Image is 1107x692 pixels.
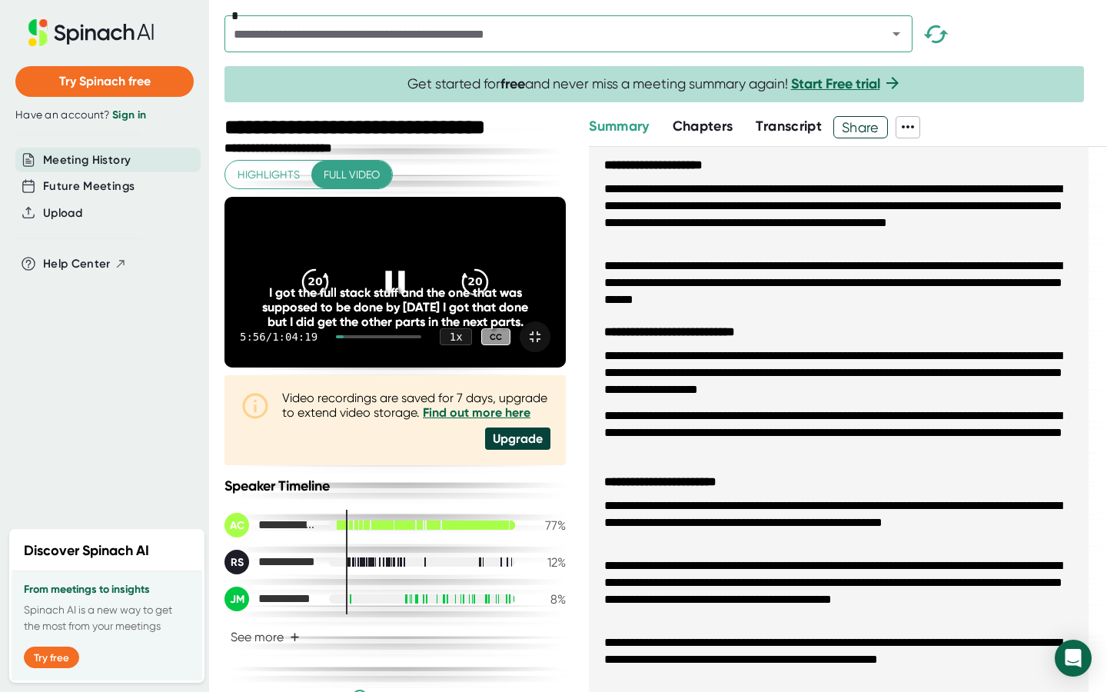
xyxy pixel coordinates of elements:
b: free [500,75,525,92]
button: Try Spinach free [15,66,194,97]
div: CC [481,328,510,346]
span: Chapters [673,118,733,135]
div: Speaker Timeline [224,477,566,494]
div: Have an account? [15,108,194,122]
button: Future Meetings [43,178,135,195]
button: Chapters [673,116,733,137]
button: Try free [24,647,79,668]
div: 1 x [440,328,472,345]
div: 12 % [527,555,566,570]
a: Start Free trial [791,75,880,92]
button: Transcript [756,116,822,137]
div: JM [224,587,249,611]
span: Highlights [238,165,300,185]
button: Upload [43,205,82,222]
span: Help Center [43,255,111,273]
div: 77 % [527,518,566,533]
div: I got the full stack stuff and the one that was supposed to be done by [DATE] I got that done but... [258,285,531,329]
button: Meeting History [43,151,131,169]
span: Full video [324,165,380,185]
div: RS [224,550,249,574]
div: Video recordings are saved for 7 days, upgrade to extend video storage. [282,391,550,420]
button: Open [886,23,907,45]
h3: From meetings to insights [24,584,190,596]
button: See more+ [224,624,306,650]
div: Ritik Sarraf [224,550,317,574]
div: 5:56 / 1:04:19 [240,331,317,343]
span: + [290,631,300,644]
span: Get started for and never miss a meeting summary again! [407,75,902,93]
a: Find out more here [423,405,530,420]
span: Transcript [756,118,822,135]
div: AC [224,513,249,537]
button: Highlights [225,161,312,189]
div: Open Intercom Messenger [1055,640,1092,677]
a: Sign in [112,108,146,121]
p: Spinach AI is a new way to get the most from your meetings [24,602,190,634]
div: 8 % [527,592,566,607]
div: Upgrade [485,428,550,450]
h2: Discover Spinach AI [24,541,149,561]
button: Share [833,116,888,138]
div: Joe Maltese [224,587,317,611]
button: Help Center [43,255,127,273]
button: Full video [311,161,392,189]
button: Summary [589,116,649,137]
span: Share [834,114,887,141]
span: Try Spinach free [59,74,151,88]
div: Aayush Choubey [224,513,317,537]
span: Summary [589,118,649,135]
